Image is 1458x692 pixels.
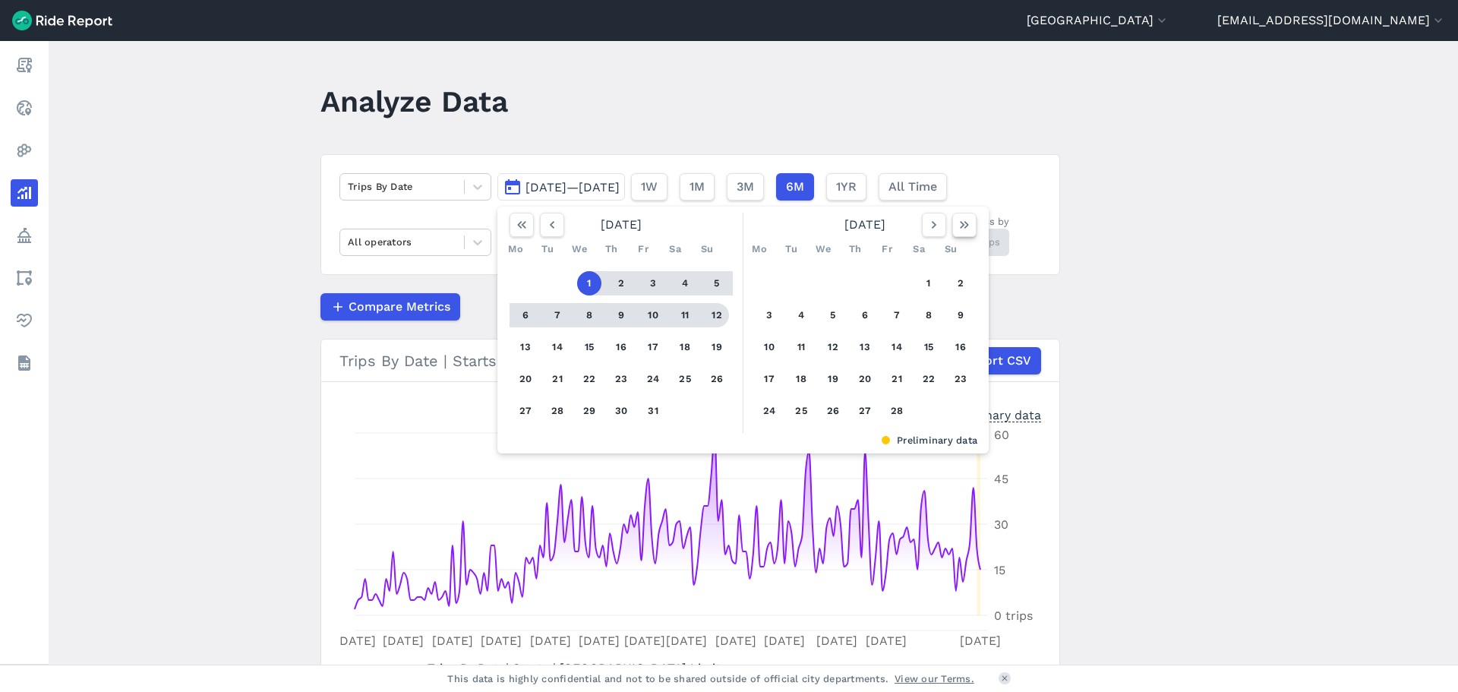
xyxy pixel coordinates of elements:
a: Health [11,307,38,334]
button: [DATE]—[DATE] [497,173,625,201]
img: Ride Report [12,11,112,30]
button: 1 [917,271,941,295]
div: Fr [631,237,655,261]
button: [EMAIL_ADDRESS][DOMAIN_NAME] [1217,11,1446,30]
div: Sa [907,237,931,261]
button: 12 [705,303,729,327]
button: 14 [545,335,570,359]
button: Compare Metrics [320,293,460,321]
button: 18 [673,335,697,359]
a: Heatmaps [11,137,38,164]
a: Realtime [11,94,38,122]
button: 8 [917,303,941,327]
div: Mo [503,237,528,261]
tspan: [DATE] [624,634,665,648]
tspan: [DATE] [666,634,707,648]
button: 2 [609,271,633,295]
button: 26 [821,399,845,423]
div: [DATE] [503,213,739,237]
div: Preliminary data [509,433,977,447]
span: 3M [737,178,754,196]
span: | Starts | [GEOGRAPHIC_DATA] Limits [428,661,727,675]
button: 22 [577,367,601,391]
div: Tu [779,237,803,261]
div: Th [843,237,867,261]
div: Preliminary data [944,406,1041,422]
h1: Analyze Data [320,81,508,122]
button: 6 [853,303,877,327]
div: [DATE] [747,213,983,237]
button: 17 [757,367,781,391]
button: 23 [609,367,633,391]
button: 20 [513,367,538,391]
tspan: [DATE] [481,634,522,648]
tspan: [DATE] [579,634,620,648]
button: 11 [673,303,697,327]
a: View our Terms. [895,671,974,686]
a: Policy [11,222,38,249]
tspan: 30 [994,517,1008,532]
button: 1 [577,271,601,295]
button: 28 [885,399,909,423]
span: 1YR [836,178,857,196]
button: 1M [680,173,715,201]
a: Areas [11,264,38,292]
button: 25 [789,399,813,423]
button: 20 [853,367,877,391]
button: 24 [757,399,781,423]
tspan: 15 [994,563,1005,577]
button: 8 [577,303,601,327]
div: We [567,237,592,261]
button: 30 [609,399,633,423]
button: 5 [821,303,845,327]
button: [GEOGRAPHIC_DATA] [1027,11,1169,30]
button: 31 [641,399,665,423]
button: 29 [577,399,601,423]
tspan: [DATE] [530,634,571,648]
tspan: [DATE] [383,634,424,648]
div: Su [695,237,719,261]
button: 2 [948,271,973,295]
button: 9 [609,303,633,327]
div: Tu [535,237,560,261]
tspan: 60 [994,428,1009,442]
button: 1YR [826,173,866,201]
tspan: [DATE] [715,634,756,648]
button: 9 [948,303,973,327]
button: 6M [776,173,814,201]
button: 17 [641,335,665,359]
span: [DATE]—[DATE] [525,180,620,194]
div: Sa [663,237,687,261]
button: 25 [673,367,697,391]
a: Analyze [11,179,38,207]
button: 27 [853,399,877,423]
span: All Time [888,178,937,196]
button: 24 [641,367,665,391]
button: 6 [513,303,538,327]
button: 19 [821,367,845,391]
button: 3 [757,303,781,327]
button: 4 [789,303,813,327]
div: We [811,237,835,261]
button: 4 [673,271,697,295]
span: Compare Metrics [349,298,450,316]
tspan: [DATE] [432,634,473,648]
tspan: [DATE] [866,634,907,648]
span: Trips By Date [428,656,506,677]
button: 12 [821,335,845,359]
button: 19 [705,335,729,359]
div: Mo [747,237,772,261]
div: Su [939,237,963,261]
button: 16 [609,335,633,359]
button: All Time [879,173,947,201]
button: 3 [641,271,665,295]
button: 10 [641,303,665,327]
button: 3M [727,173,764,201]
span: Export CSV [963,352,1031,370]
a: Report [11,52,38,79]
button: 10 [757,335,781,359]
button: 1W [631,173,667,201]
tspan: [DATE] [816,634,857,648]
tspan: [DATE] [335,634,376,648]
button: 28 [545,399,570,423]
